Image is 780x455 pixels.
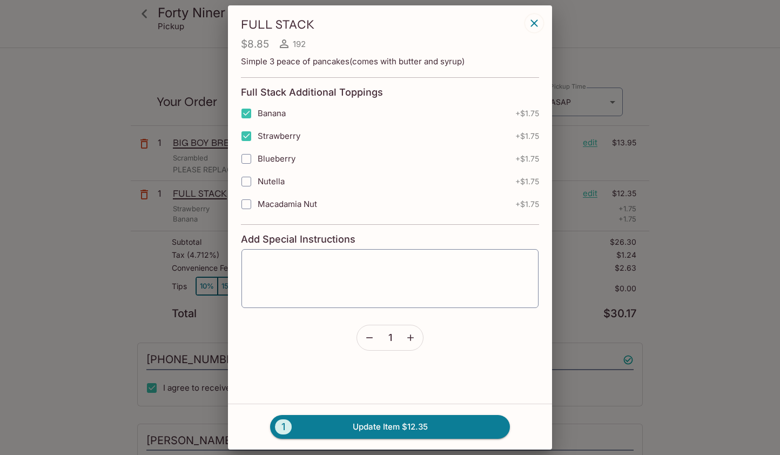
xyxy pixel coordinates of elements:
span: 1 [275,419,292,434]
h4: Full Stack Additional Toppings [241,86,383,98]
span: 1 [388,332,392,344]
span: 192 [293,39,306,49]
span: + $1.75 [515,177,539,186]
span: + $1.75 [515,109,539,118]
span: Nutella [258,176,285,186]
span: Macadamia Nut [258,199,317,209]
h4: $8.85 [241,37,269,51]
button: 1Update Item $12.35 [270,415,510,439]
h3: FULL STACK [241,16,522,33]
span: Blueberry [258,153,295,164]
span: Strawberry [258,131,300,141]
p: Simple 3 peace of pancakes(comes with butter and syrup) [241,56,539,66]
span: + $1.75 [515,155,539,163]
span: + $1.75 [515,132,539,140]
span: + $1.75 [515,200,539,209]
span: Banana [258,108,286,118]
h4: Add Special Instructions [241,233,539,245]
